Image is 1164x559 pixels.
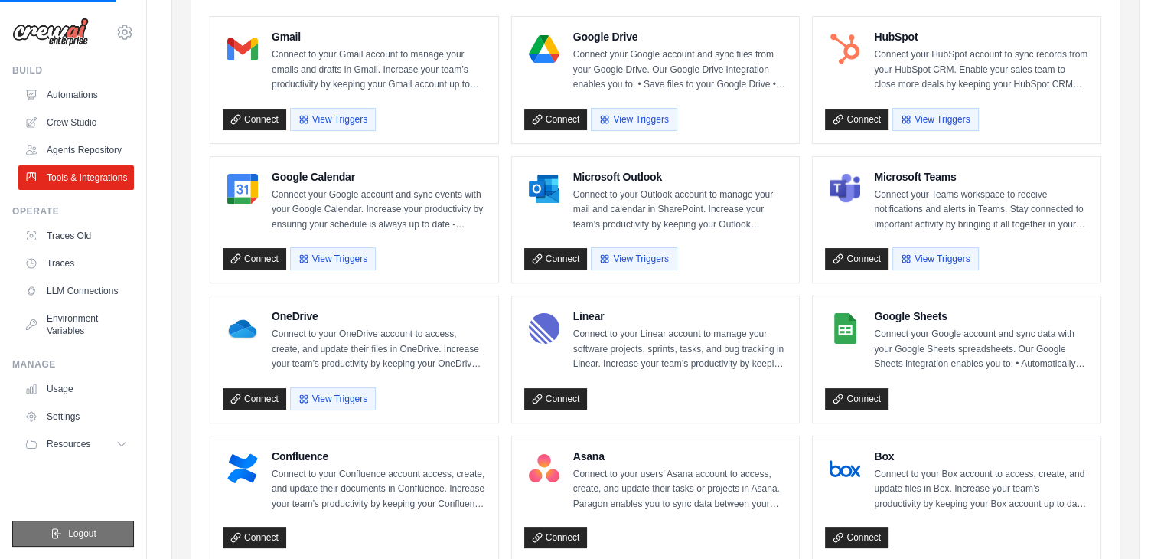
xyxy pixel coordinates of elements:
h4: Microsoft Outlook [573,169,787,185]
p: Connect to your users’ Asana account to access, create, and update their tasks or projects in Asa... [573,467,787,512]
a: Connect [825,388,888,410]
h4: Google Calendar [272,169,486,185]
button: View Triggers [892,247,978,270]
a: Connect [524,248,588,270]
p: Connect your Google account and sync data with your Google Sheets spreadsheets. Our Google Sheets... [874,327,1088,372]
img: Linear Logo [529,313,559,344]
img: Confluence Logo [227,453,258,484]
img: Microsoft Teams Logo [830,174,860,204]
h4: Asana [573,449,787,464]
button: Resources [18,432,134,456]
img: Google Drive Logo [529,34,559,64]
a: Connect [524,109,588,130]
p: Connect to your Confluence account access, create, and update their documents in Confluence. Incr... [272,467,486,512]
button: View Triggers [591,247,677,270]
p: Connect your Google account and sync events with your Google Calendar. Increase your productivity... [272,188,486,233]
a: Connect [223,248,286,270]
img: Logo [12,18,89,47]
a: Connect [223,527,286,548]
img: OneDrive Logo [227,313,258,344]
img: Gmail Logo [227,34,258,64]
span: Logout [68,528,96,540]
a: Automations [18,83,134,107]
p: Connect your Google account and sync files from your Google Drive. Our Google Drive integration e... [573,47,787,93]
img: Box Logo [830,453,860,484]
button: View Triggers [892,108,978,131]
a: Traces Old [18,224,134,248]
p: Connect to your Linear account to manage your software projects, sprints, tasks, and bug tracking... [573,327,787,372]
h4: Linear [573,309,787,324]
a: Environment Variables [18,306,134,343]
img: Google Calendar Logo [227,174,258,204]
a: Traces [18,251,134,276]
a: Usage [18,377,134,401]
a: Connect [223,388,286,410]
a: Connect [825,248,888,270]
div: Manage [12,358,134,371]
a: Connect [825,527,888,548]
a: Connect [223,109,286,130]
h4: Google Drive [573,29,787,44]
img: HubSpot Logo [830,34,860,64]
p: Connect to your Gmail account to manage your emails and drafts in Gmail. Increase your team’s pro... [272,47,486,93]
p: Connect your HubSpot account to sync records from your HubSpot CRM. Enable your sales team to clo... [874,47,1088,93]
img: Asana Logo [529,453,559,484]
h4: Microsoft Teams [874,169,1088,185]
a: Connect [524,527,588,548]
img: Microsoft Outlook Logo [529,174,559,204]
p: Connect to your Box account to access, create, and update files in Box. Increase your team’s prod... [874,467,1088,512]
a: Crew Studio [18,110,134,135]
button: View Triggers [290,108,376,131]
span: Resources [47,438,90,450]
p: Connect your Teams workspace to receive notifications and alerts in Teams. Stay connected to impo... [874,188,1088,233]
div: Operate [12,205,134,217]
h4: OneDrive [272,309,486,324]
a: Tools & Integrations [18,165,134,190]
a: Connect [524,388,588,410]
h4: Google Sheets [874,309,1088,324]
h4: Gmail [272,29,486,44]
a: Agents Repository [18,138,134,162]
button: View Triggers [591,108,677,131]
a: Settings [18,404,134,429]
button: View Triggers [290,247,376,270]
div: Build [12,64,134,77]
button: Logout [12,521,134,547]
a: Connect [825,109,888,130]
h4: Confluence [272,449,486,464]
p: Connect to your OneDrive account to access, create, and update their files in OneDrive. Increase ... [272,327,486,372]
button: View Triggers [290,387,376,410]
img: Google Sheets Logo [830,313,860,344]
a: LLM Connections [18,279,134,303]
h4: Box [874,449,1088,464]
p: Connect to your Outlook account to manage your mail and calendar in SharePoint. Increase your tea... [573,188,787,233]
h4: HubSpot [874,29,1088,44]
